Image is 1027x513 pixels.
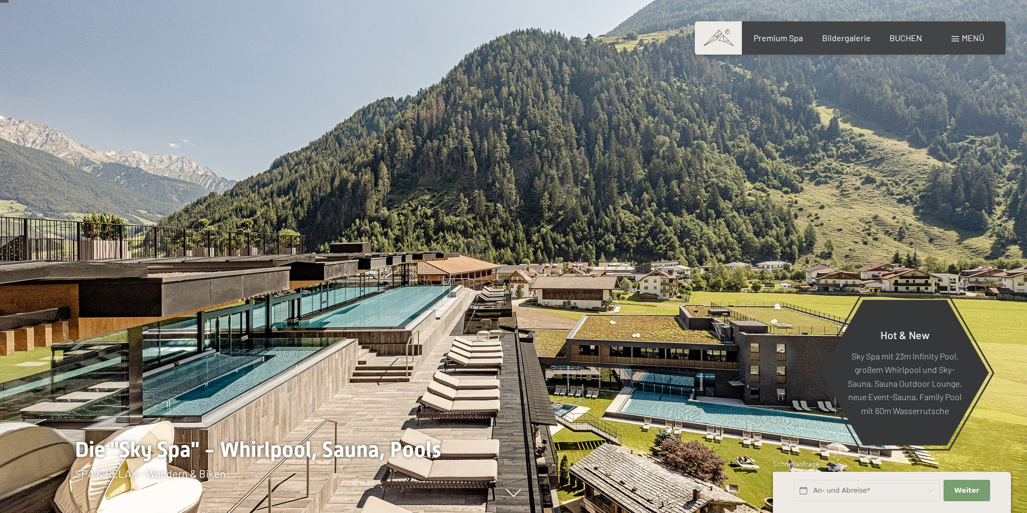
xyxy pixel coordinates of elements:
span: Weiter [954,486,979,495]
span: Menü [962,33,984,43]
span: Hot & New [880,328,930,341]
a: Bildergalerie [822,33,871,43]
a: Hot & New Sky Spa mit 23m Infinity Pool, großem Whirlpool und Sky-Sauna, Sauna Outdoor Lounge, ne... [820,299,990,446]
span: Schnellanfrage [773,460,819,468]
a: BUCHEN [890,33,922,43]
a: Premium Spa [754,33,803,43]
button: Weiter [944,480,990,502]
p: Sky Spa mit 23m Infinity Pool, großem Whirlpool und Sky-Sauna, Sauna Outdoor Lounge, neue Event-S... [847,349,963,417]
